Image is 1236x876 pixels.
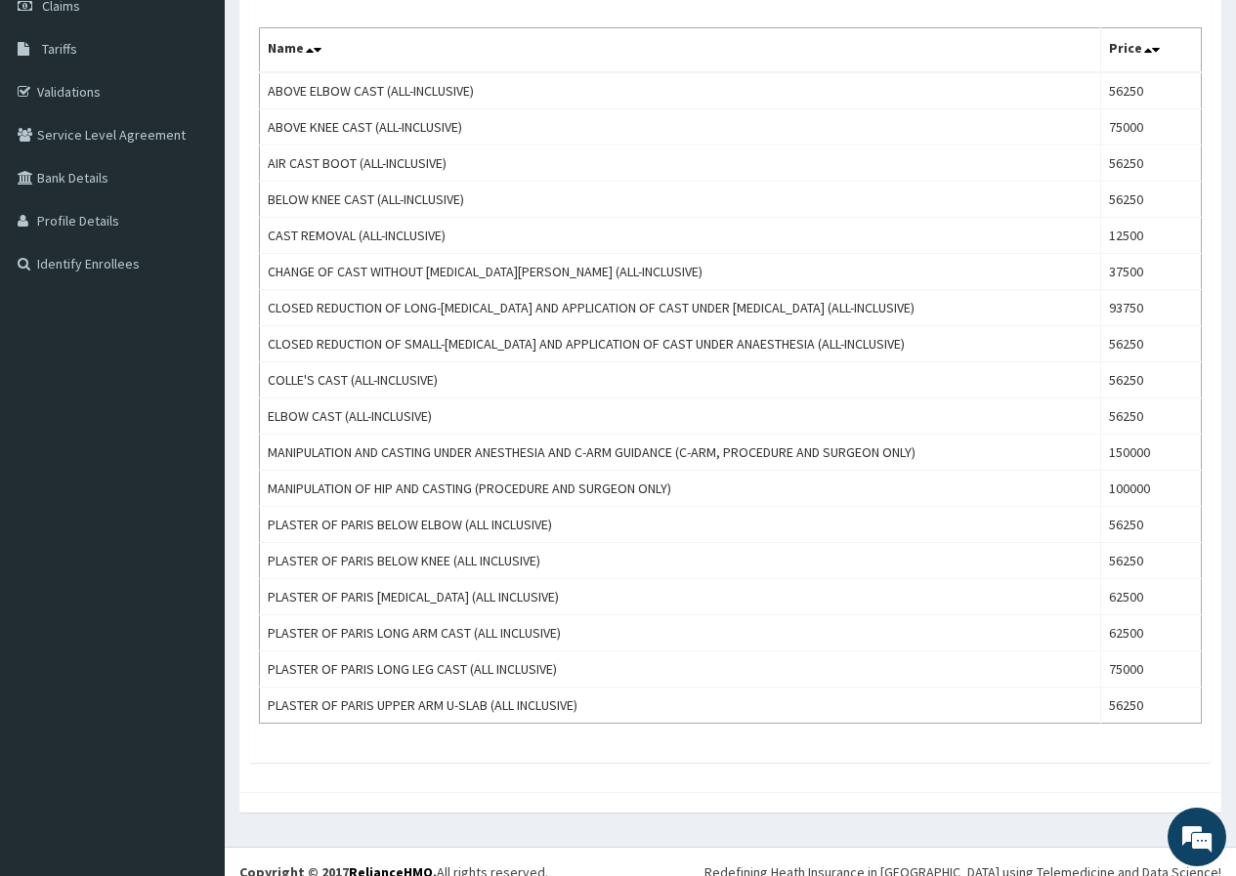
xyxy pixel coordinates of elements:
td: PLASTER OF PARIS UPPER ARM U-SLAB (ALL INCLUSIVE) [260,688,1101,724]
td: AIR CAST BOOT (ALL-INCLUSIVE) [260,146,1101,182]
td: 56250 [1101,72,1202,109]
th: Name [260,28,1101,73]
td: PLASTER OF PARIS BELOW ELBOW (ALL INCLUSIVE) [260,507,1101,543]
span: We're online! [113,246,270,443]
td: 12500 [1101,218,1202,254]
td: MANIPULATION AND CASTING UNDER ANESTHESIA AND C-ARM GUIDANCE (C-ARM, PROCEDURE AND SURGEON ONLY) [260,435,1101,471]
td: PLASTER OF PARIS [MEDICAL_DATA] (ALL INCLUSIVE) [260,579,1101,615]
td: 56250 [1101,362,1202,398]
img: d_794563401_company_1708531726252_794563401 [36,98,79,146]
td: 56250 [1101,543,1202,579]
td: 56250 [1101,688,1202,724]
td: CAST REMOVAL (ALL-INCLUSIVE) [260,218,1101,254]
td: ABOVE KNEE CAST (ALL-INCLUSIVE) [260,109,1101,146]
td: PLASTER OF PARIS LONG ARM CAST (ALL INCLUSIVE) [260,615,1101,651]
td: ABOVE ELBOW CAST (ALL-INCLUSIVE) [260,72,1101,109]
td: CHANGE OF CAST WITHOUT [MEDICAL_DATA][PERSON_NAME] (ALL-INCLUSIVE) [260,254,1101,290]
textarea: Type your message and hit 'Enter' [10,533,372,602]
td: CLOSED REDUCTION OF SMALL-[MEDICAL_DATA] AND APPLICATION OF CAST UNDER ANAESTHESIA (ALL-INCLUSIVE) [260,326,1101,362]
td: 56250 [1101,507,1202,543]
td: 75000 [1101,109,1202,146]
td: 93750 [1101,290,1202,326]
td: 62500 [1101,579,1202,615]
td: ELBOW CAST (ALL-INCLUSIVE) [260,398,1101,435]
td: 56250 [1101,146,1202,182]
td: 75000 [1101,651,1202,688]
span: Tariffs [42,40,77,58]
td: PLASTER OF PARIS LONG LEG CAST (ALL INCLUSIVE) [260,651,1101,688]
div: Minimize live chat window [320,10,367,57]
td: 62500 [1101,615,1202,651]
td: 56250 [1101,182,1202,218]
td: 150000 [1101,435,1202,471]
td: CLOSED REDUCTION OF LONG-[MEDICAL_DATA] AND APPLICATION OF CAST UNDER [MEDICAL_DATA] (ALL-INCLUSIVE) [260,290,1101,326]
td: MANIPULATION OF HIP AND CASTING (PROCEDURE AND SURGEON ONLY) [260,471,1101,507]
td: BELOW KNEE CAST (ALL-INCLUSIVE) [260,182,1101,218]
td: COLLE'S CAST (ALL-INCLUSIVE) [260,362,1101,398]
th: Price [1101,28,1202,73]
td: 56250 [1101,326,1202,362]
td: 37500 [1101,254,1202,290]
td: 100000 [1101,471,1202,507]
td: PLASTER OF PARIS BELOW KNEE (ALL INCLUSIVE) [260,543,1101,579]
td: 56250 [1101,398,1202,435]
div: Chat with us now [102,109,328,135]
